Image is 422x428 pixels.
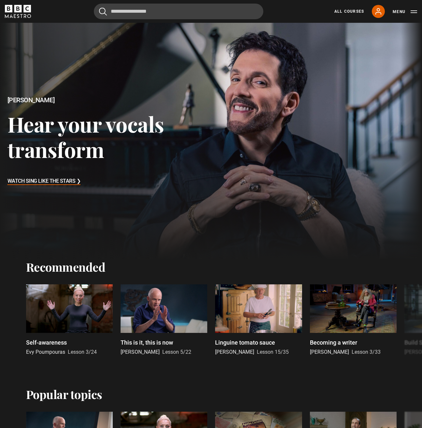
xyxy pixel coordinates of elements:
h3: Hear your vocals transform [7,111,211,162]
a: Self-awareness Evy Poumpouras Lesson 3/24 [26,284,113,356]
button: Submit the search query [99,7,107,16]
span: Lesson 15/35 [257,349,289,355]
a: All Courses [334,8,364,14]
h2: [PERSON_NAME] [7,96,211,104]
a: This is it, this is now [PERSON_NAME] Lesson 5/22 [121,284,207,356]
h2: Recommended [26,260,106,274]
h3: Watch Sing Like the Stars ❯ [7,177,81,186]
a: Linguine tomato sauce [PERSON_NAME] Lesson 15/35 [215,284,302,356]
p: Linguine tomato sauce [215,338,275,347]
span: Lesson 3/24 [68,349,97,355]
span: Lesson 3/33 [352,349,381,355]
button: Toggle navigation [393,8,417,15]
span: [PERSON_NAME] [215,349,254,355]
p: Self-awareness [26,338,67,347]
span: [PERSON_NAME] [310,349,349,355]
h2: Popular topics [26,387,102,401]
p: This is it, this is now [121,338,173,347]
input: Search [94,4,263,19]
span: [PERSON_NAME] [121,349,160,355]
span: Lesson 5/22 [162,349,191,355]
p: Becoming a writer [310,338,357,347]
a: Becoming a writer [PERSON_NAME] Lesson 3/33 [310,284,397,356]
svg: BBC Maestro [5,5,31,18]
span: Evy Poumpouras [26,349,65,355]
